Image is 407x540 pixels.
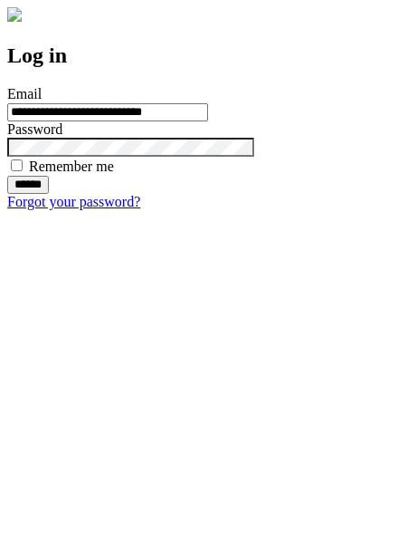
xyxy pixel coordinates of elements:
h2: Log in [7,43,400,68]
label: Email [7,86,42,101]
label: Password [7,121,62,137]
label: Remember me [29,159,114,174]
img: logo-4e3dc11c47720685a147b03b5a06dd966a58ff35d612b21f08c02c0306f2b779.png [7,7,22,22]
a: Forgot your password? [7,194,140,209]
